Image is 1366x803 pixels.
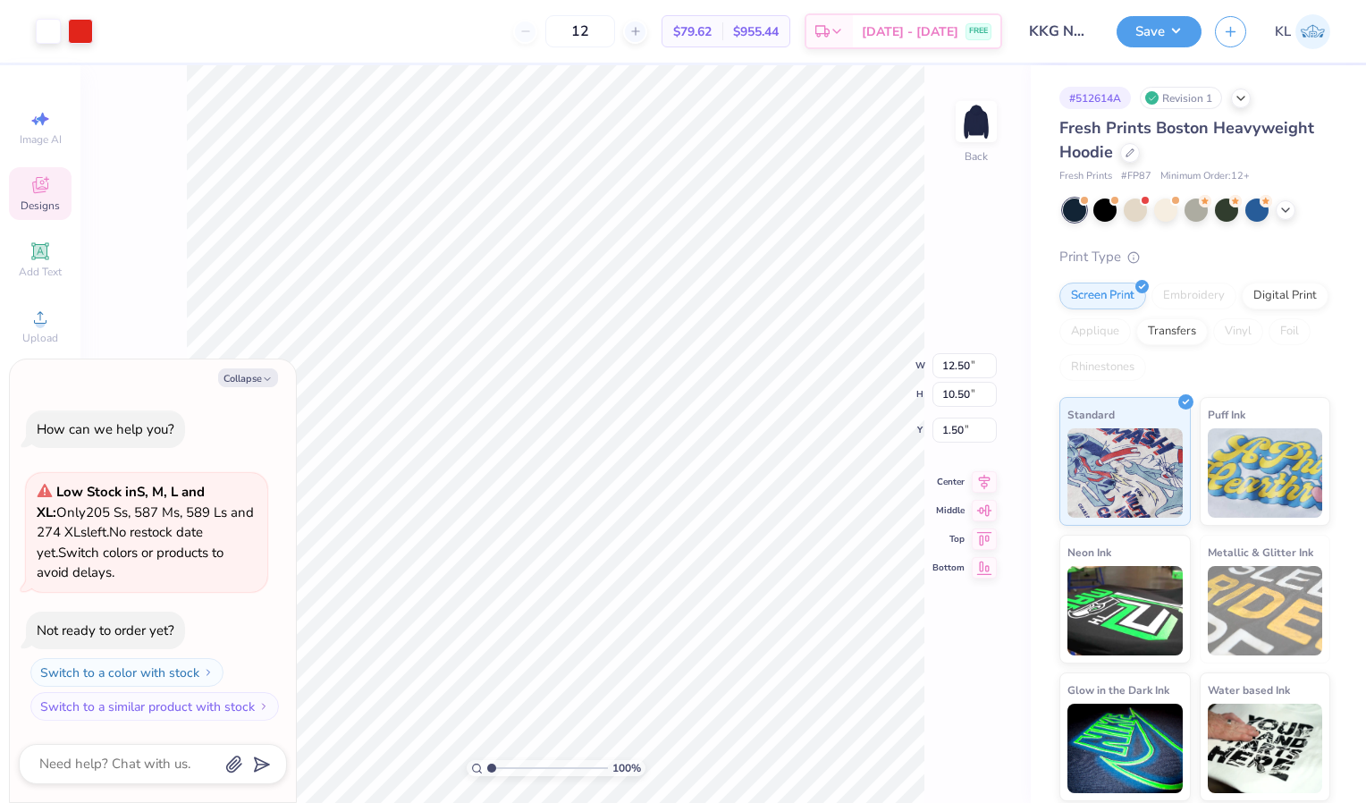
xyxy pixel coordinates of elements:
span: Center [932,476,965,488]
div: Back [965,148,988,165]
button: Switch to a color with stock [30,658,223,687]
span: Glow in the Dark Ink [1067,680,1169,699]
span: Fresh Prints [1059,169,1112,184]
input: – – [545,15,615,47]
div: Vinyl [1213,318,1263,345]
span: [DATE] - [DATE] [862,22,958,41]
strong: Low Stock in S, M, L and XL : [37,483,205,521]
span: # FP87 [1121,169,1151,184]
img: Switch to a similar product with stock [258,701,269,712]
div: Applique [1059,318,1131,345]
button: Switch to a similar product with stock [30,692,279,721]
span: Top [932,533,965,545]
span: $955.44 [733,22,779,41]
img: Metallic & Glitter Ink [1208,566,1323,655]
img: Glow in the Dark Ink [1067,704,1183,793]
span: No restock date yet. [37,523,203,562]
span: 100 % [612,760,641,776]
span: Standard [1067,405,1115,424]
div: Digital Print [1242,283,1328,309]
span: Image AI [20,132,62,147]
button: Collapse [218,368,278,387]
img: Neon Ink [1067,566,1183,655]
span: Water based Ink [1208,680,1290,699]
span: Puff Ink [1208,405,1245,424]
input: Untitled Design [1016,13,1103,49]
span: Fresh Prints Boston Heavyweight Hoodie [1059,117,1314,163]
div: Foil [1269,318,1311,345]
span: Bottom [932,562,965,574]
span: Only 205 Ss, 587 Ms, 589 Ls and 274 XLs left. Switch colors or products to avoid delays. [37,483,254,581]
span: Middle [932,504,965,517]
div: Revision 1 [1140,87,1222,109]
span: Neon Ink [1067,543,1111,562]
img: Kaitlynn Lawson [1295,14,1330,49]
span: FREE [969,25,988,38]
div: How can we help you? [37,420,174,438]
div: # 512614A [1059,87,1131,109]
span: $79.62 [673,22,712,41]
div: Rhinestones [1059,354,1146,381]
span: Minimum Order: 12 + [1160,169,1250,184]
span: KL [1275,21,1291,42]
div: Print Type [1059,247,1330,267]
img: Standard [1067,428,1183,518]
span: Add Text [19,265,62,279]
div: Not ready to order yet? [37,621,174,639]
span: Metallic & Glitter Ink [1208,543,1313,562]
div: Screen Print [1059,283,1146,309]
img: Switch to a color with stock [203,667,214,678]
img: Back [958,104,994,139]
span: Designs [21,199,60,213]
a: KL [1275,14,1330,49]
div: Transfers [1136,318,1208,345]
img: Puff Ink [1208,428,1323,518]
span: Upload [22,331,58,345]
div: Embroidery [1151,283,1236,309]
button: Save [1117,16,1202,47]
img: Water based Ink [1208,704,1323,793]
